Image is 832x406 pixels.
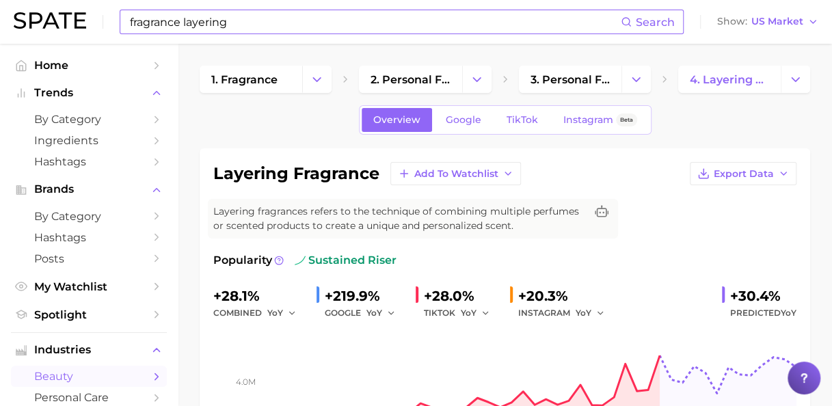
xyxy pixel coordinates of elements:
a: Overview [362,108,432,132]
span: Brands [34,183,144,195]
span: TikTok [507,114,538,126]
button: Change Category [621,66,651,93]
button: Change Category [462,66,492,93]
span: Instagram [563,114,613,126]
span: 1. fragrance [211,73,278,86]
a: My Watchlist [11,276,167,297]
a: InstagramBeta [552,108,649,132]
span: by Category [34,113,144,126]
span: Industries [34,344,144,356]
span: Hashtags [34,231,144,244]
button: YoY [461,305,490,321]
span: 3. personal fragrance routines [531,73,610,86]
span: My Watchlist [34,280,144,293]
a: Hashtags [11,151,167,172]
a: by Category [11,109,167,130]
span: Add to Watchlist [414,168,498,180]
div: GOOGLE [325,305,405,321]
span: YoY [366,307,382,319]
a: Spotlight [11,304,167,325]
span: Show [717,18,747,25]
button: Change Category [781,66,810,93]
div: TIKTOK [424,305,499,321]
div: INSTAGRAM [518,305,614,321]
div: +30.4% [730,285,796,307]
span: Ingredients [34,134,144,147]
button: Change Category [302,66,332,93]
a: Posts [11,248,167,269]
span: Overview [373,114,420,126]
button: Brands [11,179,167,200]
button: Export Data [690,162,796,185]
span: Google [446,114,481,126]
span: 4. layering fragrance [690,73,769,86]
input: Search here for a brand, industry, or ingredient [129,10,621,33]
span: Spotlight [34,308,144,321]
a: 3. personal fragrance routines [519,66,621,93]
span: Hashtags [34,155,144,168]
span: Layering fragrances refers to the technique of combining multiple perfumes or scented products to... [213,204,585,233]
span: sustained riser [295,252,397,269]
button: YoY [267,305,297,321]
span: Export Data [714,168,774,180]
span: Search [636,16,675,29]
span: YoY [267,307,283,319]
span: YoY [461,307,477,319]
a: Home [11,55,167,76]
button: ShowUS Market [714,13,822,31]
span: beauty [34,370,144,383]
button: Industries [11,340,167,360]
span: personal care [34,391,144,404]
a: Google [434,108,493,132]
span: Predicted [730,305,796,321]
a: 1. fragrance [200,66,302,93]
button: Add to Watchlist [390,162,521,185]
div: +219.9% [325,285,405,307]
a: Ingredients [11,130,167,151]
div: +20.3% [518,285,614,307]
span: by Category [34,210,144,223]
a: 2. personal fragrance [359,66,461,93]
div: +28.1% [213,285,306,307]
span: Posts [34,252,144,265]
span: Popularity [213,252,272,269]
a: beauty [11,366,167,387]
span: Trends [34,87,144,99]
button: YoY [366,305,396,321]
a: 4. layering fragrance [678,66,781,93]
span: YoY [576,307,591,319]
a: TikTok [495,108,550,132]
a: by Category [11,206,167,227]
div: combined [213,305,306,321]
button: YoY [576,305,605,321]
a: Hashtags [11,227,167,248]
img: SPATE [14,12,86,29]
button: Trends [11,83,167,103]
span: US Market [751,18,803,25]
img: sustained riser [295,255,306,266]
h1: layering fragrance [213,165,379,182]
span: YoY [781,308,796,318]
span: 2. personal fragrance [371,73,450,86]
span: Beta [620,114,633,126]
div: +28.0% [424,285,499,307]
span: Home [34,59,144,72]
